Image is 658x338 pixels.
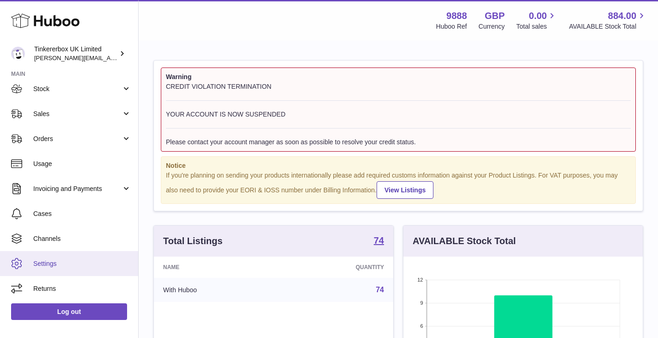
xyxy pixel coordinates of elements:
[33,135,122,143] span: Orders
[516,22,557,31] span: Total sales
[33,259,131,268] span: Settings
[166,82,631,147] div: CREDIT VIOLATION TERMINATION YOUR ACCOUNT IS NOW SUSPENDED Please contact your account manager as...
[569,10,647,31] a: 884.00 AVAILABLE Stock Total
[33,184,122,193] span: Invoicing and Payments
[163,235,223,247] h3: Total Listings
[446,10,467,22] strong: 9888
[374,236,384,247] a: 74
[166,73,631,81] strong: Warning
[377,181,433,199] a: View Listings
[154,257,280,278] th: Name
[33,209,131,218] span: Cases
[166,171,631,199] div: If you're planning on sending your products internationally please add required customs informati...
[516,10,557,31] a: 0.00 Total sales
[33,160,131,168] span: Usage
[11,47,25,61] img: stephen.chan@tinkererbox.co.uk
[280,257,393,278] th: Quantity
[569,22,647,31] span: AVAILABLE Stock Total
[420,323,423,329] text: 6
[420,300,423,306] text: 9
[34,45,117,62] div: Tinkererbox UK Limited
[33,85,122,93] span: Stock
[34,54,235,61] span: [PERSON_NAME][EMAIL_ADDRESS][PERSON_NAME][DOMAIN_NAME]
[374,236,384,245] strong: 74
[33,234,131,243] span: Channels
[413,235,516,247] h3: AVAILABLE Stock Total
[33,110,122,118] span: Sales
[436,22,467,31] div: Huboo Ref
[166,161,631,170] strong: Notice
[376,286,384,294] a: 74
[485,10,505,22] strong: GBP
[417,277,423,283] text: 12
[11,303,127,320] a: Log out
[529,10,547,22] span: 0.00
[154,278,280,302] td: With Huboo
[479,22,505,31] div: Currency
[33,284,131,293] span: Returns
[608,10,636,22] span: 884.00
